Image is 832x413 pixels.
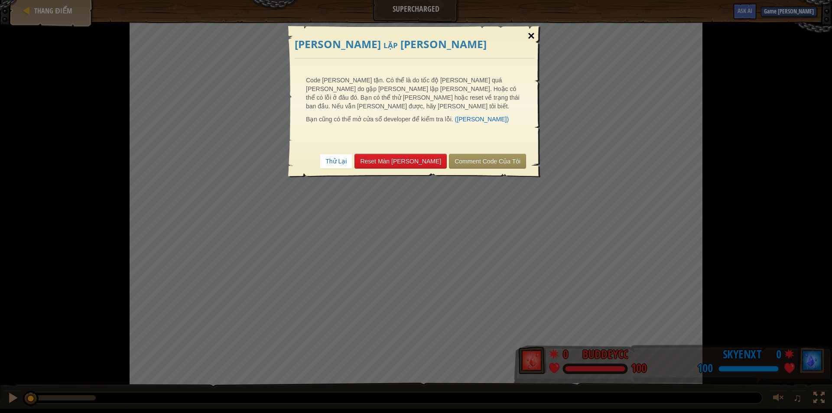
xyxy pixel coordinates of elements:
a: Comment Code Của Tôi [449,154,526,169]
span: Bạn cũng có thể mở cửa sổ developer để kiểm tra lỗi. [306,116,455,123]
h3: [PERSON_NAME] lặp [PERSON_NAME] [295,39,535,50]
a: ([PERSON_NAME]) [455,116,509,123]
div: × [521,23,541,49]
a: Thử Lại [320,154,352,169]
a: Reset Màn [PERSON_NAME] [354,154,447,169]
p: Code [PERSON_NAME] tận. Có thể là do tốc độ [PERSON_NAME] quá [PERSON_NAME] do gặp [PERSON_NAME] ... [306,76,523,111]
